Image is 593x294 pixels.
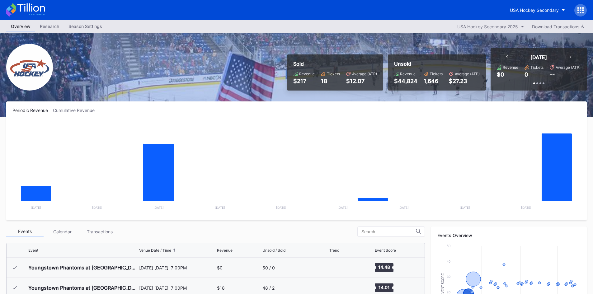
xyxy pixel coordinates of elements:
[497,71,504,78] div: $0
[455,72,480,76] div: Average (ATP)
[530,65,544,70] div: Tickets
[53,108,100,113] div: Cumulative Revenue
[454,22,527,31] button: USA Hockey Secondary 2025
[299,72,315,76] div: Revenue
[430,72,443,76] div: Tickets
[262,248,285,253] div: Unsold / Sold
[447,290,450,294] text: 20
[532,24,584,29] div: Download Transactions
[139,265,216,270] div: [DATE] [DATE], 7:00PM
[262,265,275,270] div: 50 / 0
[35,22,64,31] a: Research
[525,71,528,78] div: 0
[92,206,102,209] text: [DATE]
[550,71,555,78] div: --
[530,54,547,60] div: [DATE]
[460,206,470,209] text: [DATE]
[139,248,171,253] div: Venue Date / Time
[81,227,118,236] div: Transactions
[556,65,581,70] div: Average (ATP)
[437,233,581,238] div: Events Overview
[327,72,340,76] div: Tickets
[510,7,559,13] div: USA Hockey Secondary
[217,265,223,270] div: $0
[447,244,450,248] text: 50
[378,264,390,270] text: 14.48
[447,259,450,263] text: 40
[352,72,377,76] div: Average (ATP)
[217,248,233,253] div: Revenue
[6,227,44,236] div: Events
[12,108,53,113] div: Periodic Revenue
[447,275,450,278] text: 30
[457,24,518,29] div: USA Hockey Secondary 2025
[394,61,480,67] div: Unsold
[321,78,340,84] div: 18
[28,285,138,291] div: Youngstown Phantoms at [GEOGRAPHIC_DATA] Hockey NTDP U-18
[293,78,315,84] div: $217
[329,260,348,275] svg: Chart title
[215,206,225,209] text: [DATE]
[337,206,348,209] text: [DATE]
[529,22,587,31] button: Download Transactions
[276,206,286,209] text: [DATE]
[6,22,35,31] a: Overview
[293,61,377,67] div: Sold
[400,72,416,76] div: Revenue
[505,4,570,16] button: USA Hockey Secondary
[521,206,531,209] text: [DATE]
[44,227,81,236] div: Calendar
[503,65,518,70] div: Revenue
[28,248,38,253] div: Event
[262,285,275,291] div: 48 / 2
[375,248,396,253] div: Event Score
[449,78,480,84] div: $27.23
[398,206,409,209] text: [DATE]
[424,78,443,84] div: 1,646
[217,285,225,291] div: $18
[394,78,417,84] div: $44,824
[12,121,581,214] svg: Chart title
[379,285,390,290] text: 14.01
[329,248,339,253] div: Trend
[346,78,377,84] div: $12.07
[64,22,107,31] a: Season Settings
[139,285,216,291] div: [DATE] [DATE], 7:00PM
[153,206,164,209] text: [DATE]
[28,264,138,271] div: Youngstown Phantoms at [GEOGRAPHIC_DATA] Hockey NTDP U-18
[361,229,416,234] input: Search
[31,206,41,209] text: [DATE]
[6,44,53,91] img: USA_Hockey_Secondary.png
